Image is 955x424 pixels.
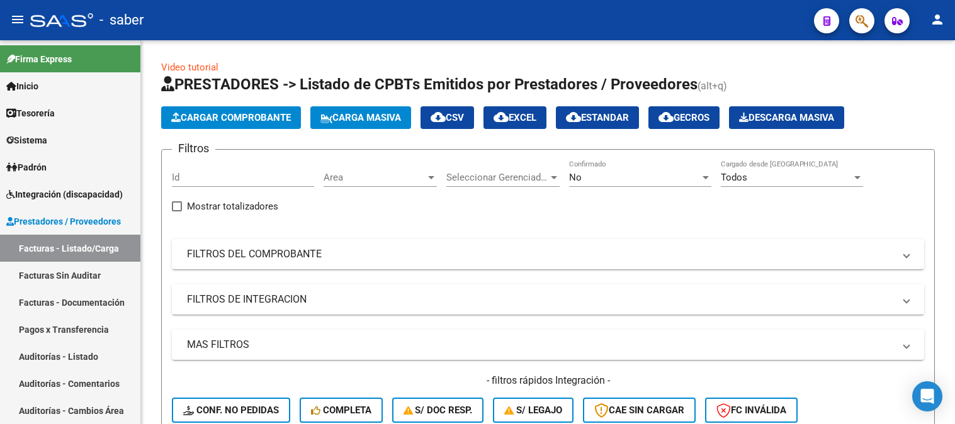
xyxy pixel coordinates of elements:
mat-icon: cloud_download [494,109,509,125]
button: CAE SIN CARGAR [583,398,696,423]
span: Seleccionar Gerenciador [446,172,548,183]
span: Area [324,172,426,183]
button: EXCEL [483,106,546,129]
a: Video tutorial [161,62,218,73]
span: Padrón [6,160,47,174]
mat-icon: cloud_download [658,109,674,125]
mat-expansion-panel-header: FILTROS DE INTEGRACION [172,284,924,315]
button: Cargar Comprobante [161,106,301,129]
span: Prestadores / Proveedores [6,215,121,228]
span: Conf. no pedidas [183,404,279,416]
span: Estandar [566,112,629,123]
mat-expansion-panel-header: FILTROS DEL COMPROBANTE [172,239,924,269]
span: EXCEL [494,112,536,123]
button: Gecros [648,106,720,129]
span: Carga Masiva [320,112,401,123]
span: Cargar Comprobante [171,112,291,123]
span: No [569,172,582,183]
span: Inicio [6,79,38,93]
button: CSV [421,106,474,129]
button: Estandar [556,106,639,129]
mat-icon: cloud_download [566,109,581,125]
button: Carga Masiva [310,106,411,129]
button: S/ Doc Resp. [392,398,484,423]
span: Sistema [6,133,47,147]
button: Completa [300,398,383,423]
span: (alt+q) [698,80,727,92]
mat-panel-title: MAS FILTROS [187,338,894,352]
span: Todos [721,172,747,183]
span: Firma Express [6,52,72,66]
span: PRESTADORES -> Listado de CPBTs Emitidos por Prestadores / Proveedores [161,75,698,93]
div: Open Intercom Messenger [912,381,942,411]
span: Tesorería [6,106,55,120]
span: S/ legajo [504,404,562,416]
mat-expansion-panel-header: MAS FILTROS [172,330,924,360]
span: Descarga Masiva [739,112,834,123]
mat-panel-title: FILTROS DE INTEGRACION [187,293,894,306]
span: - saber [99,6,144,34]
span: CAE SIN CARGAR [594,404,684,416]
app-download-masive: Descarga masiva de comprobantes (adjuntos) [729,106,844,129]
mat-panel-title: FILTROS DEL COMPROBANTE [187,247,894,261]
span: Completa [311,404,371,416]
mat-icon: menu [10,12,25,27]
mat-icon: person [930,12,945,27]
button: S/ legajo [493,398,574,423]
button: Descarga Masiva [729,106,844,129]
h4: - filtros rápidos Integración - [172,374,924,388]
span: Mostrar totalizadores [187,199,278,214]
button: FC Inválida [705,398,798,423]
button: Conf. no pedidas [172,398,290,423]
span: CSV [431,112,464,123]
span: Integración (discapacidad) [6,187,123,201]
mat-icon: cloud_download [431,109,446,125]
span: FC Inválida [716,404,786,416]
span: Gecros [658,112,709,123]
span: S/ Doc Resp. [404,404,473,416]
h3: Filtros [172,140,215,157]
